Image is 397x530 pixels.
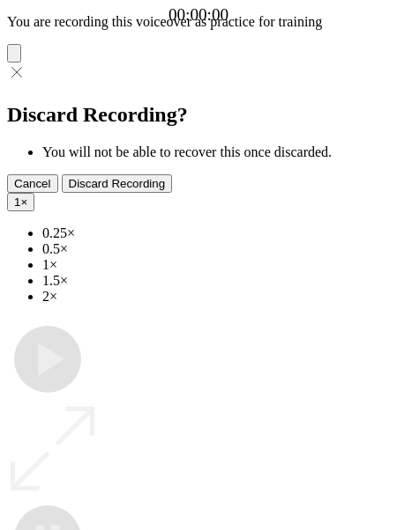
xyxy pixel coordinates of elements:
button: Discard Recording [62,174,173,193]
button: 1× [7,193,34,211]
li: 0.5× [42,241,390,257]
span: 1 [14,195,20,209]
a: 00:00:00 [169,5,228,25]
h2: Discard Recording? [7,103,390,127]
li: 0.25× [42,225,390,241]
li: 1× [42,257,390,273]
button: Cancel [7,174,58,193]
li: 2× [42,289,390,305]
li: 1.5× [42,273,390,289]
li: You will not be able to recover this once discarded. [42,144,390,160]
p: You are recording this voiceover as practice for training [7,14,390,30]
